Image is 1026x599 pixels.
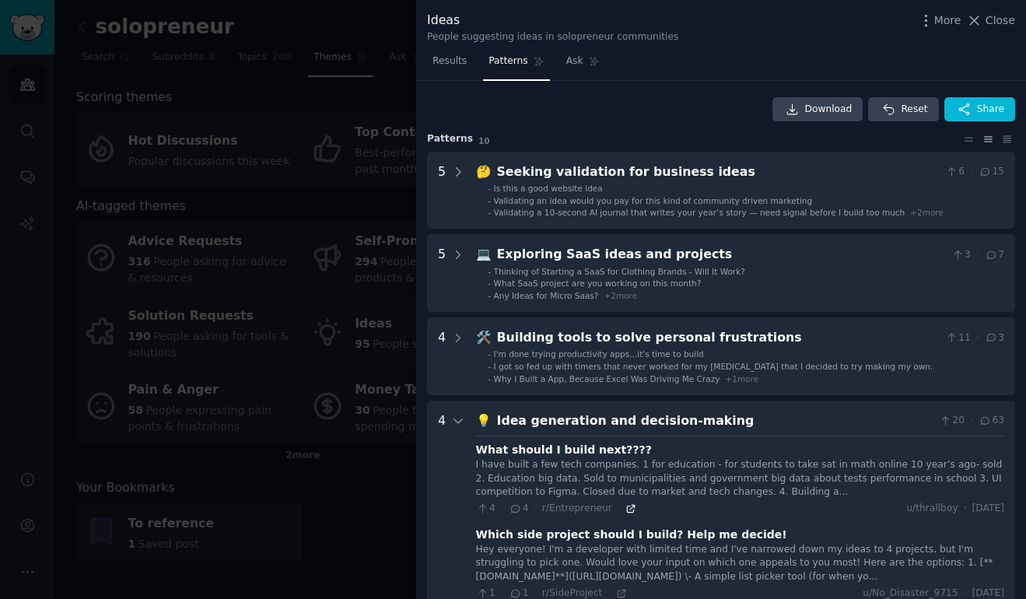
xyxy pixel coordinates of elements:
span: + 2 more [910,208,944,217]
span: + 2 more [604,291,637,300]
span: + 1 more [725,374,758,384]
span: 20 [939,414,965,428]
span: Any Ideas for Micro Saas? [494,291,599,300]
span: Close [986,12,1015,29]
span: · [501,588,503,599]
button: Close [966,12,1015,29]
div: Exploring SaaS ideas and projects [497,245,946,264]
span: 10 [478,136,490,145]
span: Thinking of Starting a SaaS for Clothing Brands - Will It Work? [494,267,745,276]
span: · [501,503,503,514]
span: What SaaS project are you working on this month? [494,278,702,288]
div: Which side project should I build? Help me decide! [476,527,787,543]
div: - [488,361,491,372]
div: 5 [438,245,446,301]
div: 4 [438,328,446,384]
button: More [918,12,961,29]
span: Why I Built a App, Because Excel Was Driving Me Crazy [494,374,720,384]
div: - [488,183,491,194]
a: Ask [561,49,605,81]
span: 🛠️ [476,330,492,345]
span: r/SideProject [542,587,603,598]
span: u/thrallboy [906,502,958,516]
span: I got so fed up with timers that never worked for my [MEDICAL_DATA] that I decided to try making ... [494,362,933,371]
span: Reset [901,103,927,117]
span: r/Entrepreneur [542,503,612,513]
span: · [608,588,610,599]
div: - [488,195,491,206]
span: · [970,414,973,428]
span: 6 [945,165,965,179]
span: Is this a good website idea [494,184,603,193]
div: Idea generation and decision-making [497,412,933,431]
span: 11 [945,331,971,345]
span: 3 [985,331,1004,345]
span: 4 [509,502,528,516]
span: Results [432,54,467,68]
span: Download [805,103,853,117]
a: Patterns [483,49,549,81]
span: 🤔 [476,164,492,179]
button: Share [944,97,1015,122]
span: Validating an idea would you pay for this kind of community driven marketing [494,196,813,205]
div: People suggesting ideas in solopreneur communities [427,30,678,44]
div: - [488,290,491,301]
span: · [534,588,536,599]
a: Results [427,49,472,81]
div: - [488,373,491,384]
span: Pattern s [427,132,473,146]
span: 💡 [476,413,492,428]
span: Ask [566,54,583,68]
button: Reset [868,97,938,122]
div: - [488,266,491,277]
span: More [934,12,961,29]
span: 63 [979,414,1004,428]
div: - [488,207,491,218]
span: Validating a 10-second AI journal that writes your year’s story — need signal before I build too ... [494,208,905,217]
div: Building tools to solve personal frustrations [497,328,940,348]
div: Ideas [427,11,678,30]
span: · [618,503,620,514]
a: Download [772,97,863,122]
div: Hey everyone! I'm a developer with limited time and I've narrowed down my ideas to 4 projects, bu... [476,543,1004,584]
span: 15 [979,165,1004,179]
span: 4 [476,502,495,516]
div: I have built a few tech companies. 1 for education - for students to take sat in math online 10 y... [476,458,1004,499]
span: [DATE] [972,502,1004,516]
div: - [488,349,491,359]
div: Seeking validation for business ideas [497,163,940,182]
span: · [534,503,536,514]
span: 💻 [476,247,492,261]
span: · [976,331,979,345]
span: · [964,502,967,516]
div: 5 [438,163,446,219]
span: Share [977,103,1004,117]
div: - [488,278,491,289]
span: I'm done trying productivity apps...it's time to build [494,349,704,359]
span: · [976,248,979,262]
span: Patterns [488,54,527,68]
span: 3 [951,248,971,262]
div: What should I build next???? [476,442,652,458]
span: 7 [985,248,1004,262]
span: · [970,165,973,179]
